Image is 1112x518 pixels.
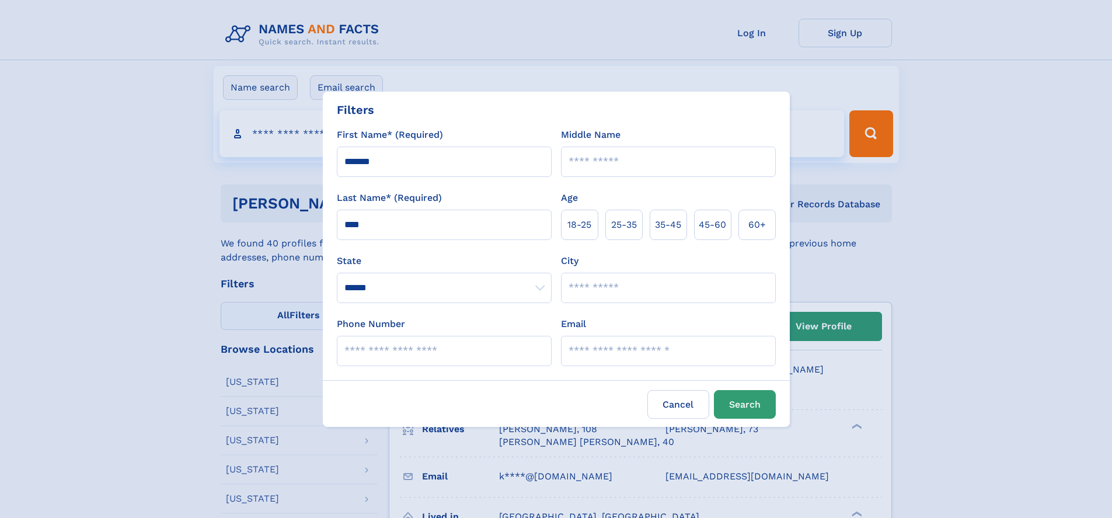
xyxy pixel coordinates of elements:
button: Search [714,390,776,419]
label: Cancel [647,390,709,419]
div: Filters [337,101,374,119]
span: 60+ [748,218,766,232]
span: 25‑35 [611,218,637,232]
label: First Name* (Required) [337,128,443,142]
label: Last Name* (Required) [337,191,442,205]
span: 18‑25 [567,218,591,232]
label: Age [561,191,578,205]
span: 35‑45 [655,218,681,232]
label: Email [561,317,586,331]
label: City [561,254,578,268]
label: State [337,254,552,268]
span: 45‑60 [699,218,726,232]
label: Middle Name [561,128,621,142]
label: Phone Number [337,317,405,331]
